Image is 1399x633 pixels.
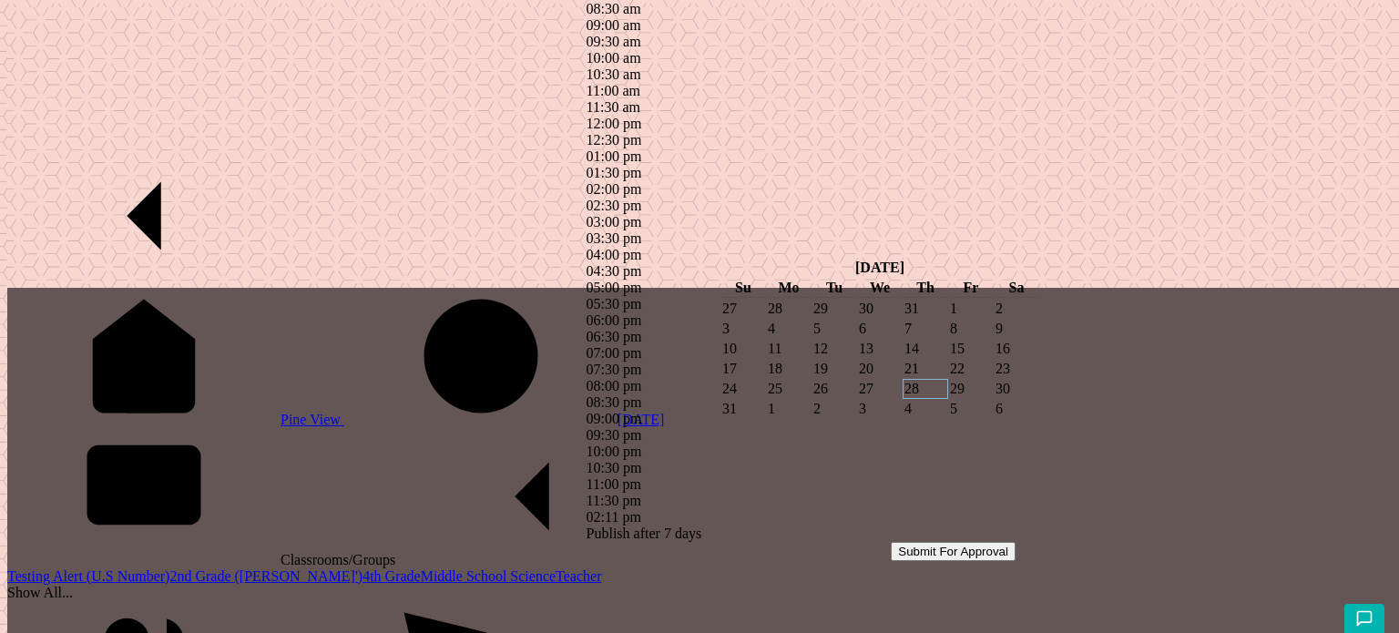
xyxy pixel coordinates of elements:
span: 04:30 pm [587,263,642,279]
span: 05:30 pm [587,296,642,311]
span: 08:30 am [587,1,641,16]
td: 23 [995,360,1038,378]
span: 08:30 pm [587,394,642,410]
a: Teacher [556,568,601,584]
span: 10:00 pm [587,444,642,459]
span: 02:30 pm [587,198,642,213]
span: 08:00 pm [587,378,642,393]
span: 12:00 pm [587,116,642,131]
div: Show All... [7,585,1399,601]
span: 05:00 pm [587,280,642,295]
span: 09:00 am [587,17,641,33]
td: 9 [995,320,1038,338]
span: Pine View [281,412,344,427]
button: Submit For Approval [891,542,1016,561]
span: 09:00 pm [587,411,642,426]
span: 09:30 am [587,34,641,49]
span: 10:30 pm [587,460,642,475]
td: 6 [995,400,1038,418]
a: 4th Grade [363,568,421,584]
span: 06:30 pm [587,329,642,344]
span: 02:11 pm [587,509,641,525]
td: 16 [995,340,1038,358]
span: 01:30 pm [587,165,642,180]
a: [DATE] [344,412,665,427]
span: 10:30 am [587,66,641,82]
span: 01:00 pm [587,148,642,164]
td: 30 [995,380,1038,398]
td: 2 [995,300,1038,318]
span: 09:30 pm [587,427,642,443]
span: 03:30 pm [587,230,642,246]
span: 12:30 pm [587,132,642,148]
span: 02:00 pm [587,181,642,197]
th: Sa [995,279,1038,298]
a: Testing Alert (U.S Number) [7,568,169,584]
a: Middle School Science [421,568,556,584]
span: 11:00 pm [587,476,641,492]
span: 10:00 am [587,50,641,66]
span: 07:00 pm [587,345,642,361]
span: 11:30 pm [587,493,641,508]
span: 11:30 am [587,99,640,115]
span: 03:00 pm [587,214,642,230]
span: 11:00 am [587,83,640,98]
span: 07:30 pm [587,362,642,377]
span: Publish after 7 days [587,526,702,541]
a: Pine View [7,412,344,427]
span: 04:00 pm [587,247,642,262]
a: 2nd Grade ([PERSON_NAME]') [169,568,363,584]
span: 06:00 pm [587,312,642,328]
span: Classrooms/Groups [281,552,669,567]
